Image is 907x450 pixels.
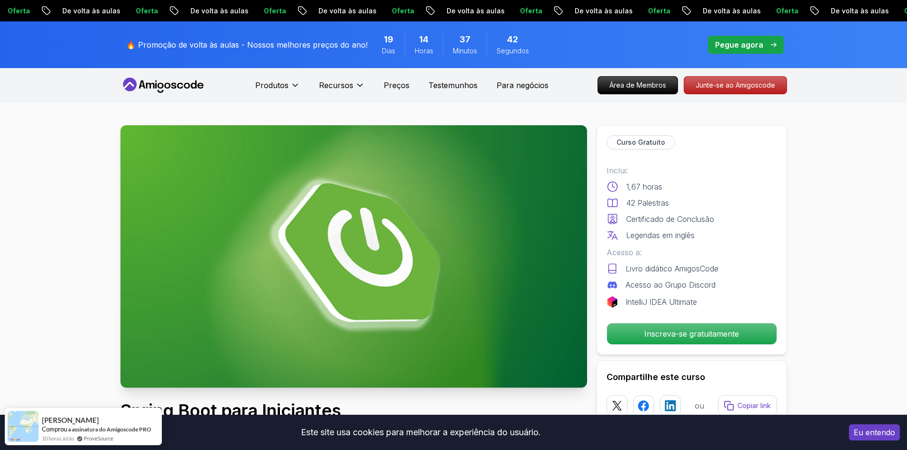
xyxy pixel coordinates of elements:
[626,264,718,273] font: Livro didático AmigosCode
[429,80,478,90] font: Testemunhos
[598,76,678,94] a: Área de Membros
[715,40,763,50] font: Pegue agora
[68,426,151,433] a: a assinatura do Amigoscode PRO
[647,7,669,15] font: Oferta
[419,34,429,44] font: 14
[419,33,429,46] span: 14 horas
[429,80,478,91] a: Testemunhos
[644,329,739,339] font: Inscreva-se gratuitamente
[507,33,518,46] span: 42 Seconds
[701,7,759,15] font: De volta às aulas
[61,7,119,15] font: De volta às aulas
[120,125,587,388] img: bota-de-mola-para-iniciantes_miniatura
[255,80,300,99] button: Produtos
[317,7,375,15] font: De volta às aulas
[497,80,548,90] font: Para negócios
[384,80,409,90] font: Preços
[607,248,642,257] font: Acesso a:
[609,81,666,89] font: Área de Membros
[607,296,618,308] img: logotipo da jetbrains
[518,7,541,15] font: Oferta
[607,372,705,382] font: Compartilhe este curso
[42,425,67,433] font: Comprou
[255,80,289,90] font: Produtos
[607,323,777,345] button: Inscreva-se gratuitamente
[626,280,716,290] font: Acesso ao Grupo Discord
[126,40,368,50] font: 🔥 Promoção de volta às aulas - Nossos melhores preços do ano!
[262,7,285,15] font: Oferta
[319,80,365,99] button: Recursos
[829,7,887,15] font: De volta às aulas
[6,7,29,15] font: Oferta
[718,395,777,416] button: Copiar link
[120,400,341,421] font: Spring Boot para Iniciantes
[134,7,157,15] font: Oferta
[382,47,395,55] font: Dias
[384,80,409,91] a: Preços
[573,7,631,15] font: De volta às aulas
[42,435,74,441] font: 10 horas atrás
[684,76,787,94] a: Junte-se ao Amigoscode
[626,198,669,208] font: 42 Palestras
[415,47,433,55] font: Horas
[775,7,797,15] font: Oferta
[695,401,704,410] font: ou
[84,434,113,442] a: ProveSource
[8,411,39,442] img: imagem de notificação de prova social provesource
[696,81,775,89] font: Junte-se ao Amigoscode
[42,416,99,424] font: [PERSON_NAME]
[189,7,247,15] font: De volta às aulas
[384,33,393,46] span: 19 dias
[319,80,353,90] font: Recursos
[626,297,697,307] font: IntelliJ IDEA Ultimate
[445,7,503,15] font: De volta às aulas
[453,47,477,55] font: Minutos
[459,34,470,44] font: 37
[384,34,393,44] font: 19
[626,182,662,191] font: 1,67 horas
[459,33,470,46] span: 37 minutos
[497,47,529,55] font: Segundos
[626,214,714,224] font: Certificado de Conclusão
[626,230,695,240] font: Legendas em inglês
[390,7,413,15] font: Oferta
[607,166,628,175] font: Inclui:
[849,424,900,440] button: Aceitar cookies
[497,80,548,91] a: Para negócios
[617,138,665,146] font: Curso Gratuito
[301,427,541,437] font: Este site usa cookies para melhorar a experiência do usuário.
[854,428,895,437] font: Eu entendo
[738,401,771,410] font: Copiar link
